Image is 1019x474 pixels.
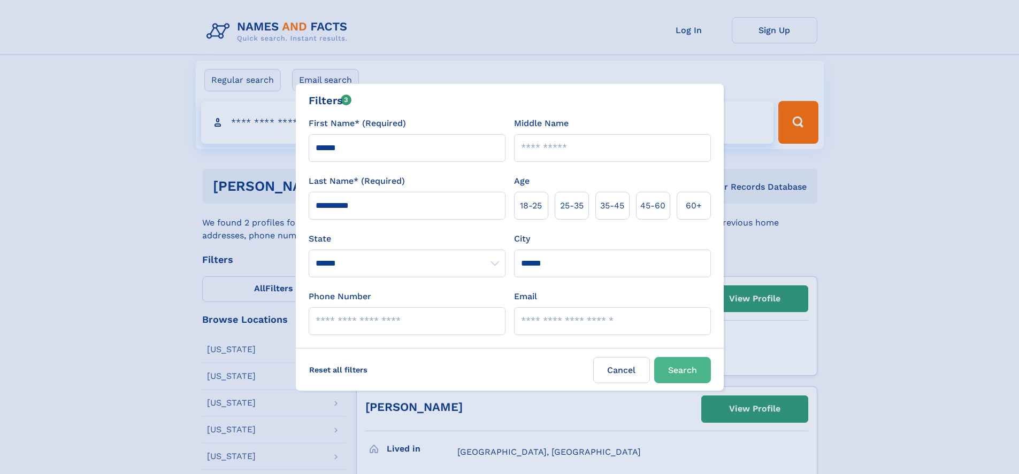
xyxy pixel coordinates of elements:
label: Reset all filters [302,357,374,383]
label: Middle Name [514,117,569,130]
span: 25‑35 [560,199,584,212]
span: 18‑25 [520,199,542,212]
label: Phone Number [309,290,371,303]
button: Search [654,357,711,383]
div: Filters [309,92,352,108]
label: State [309,232,505,245]
label: First Name* (Required) [309,117,406,130]
span: 45‑60 [640,199,665,212]
label: City [514,232,530,245]
label: Age [514,175,530,188]
label: Cancel [593,357,650,383]
label: Last Name* (Required) [309,175,405,188]
label: Email [514,290,537,303]
span: 35‑45 [600,199,624,212]
span: 60+ [686,199,702,212]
